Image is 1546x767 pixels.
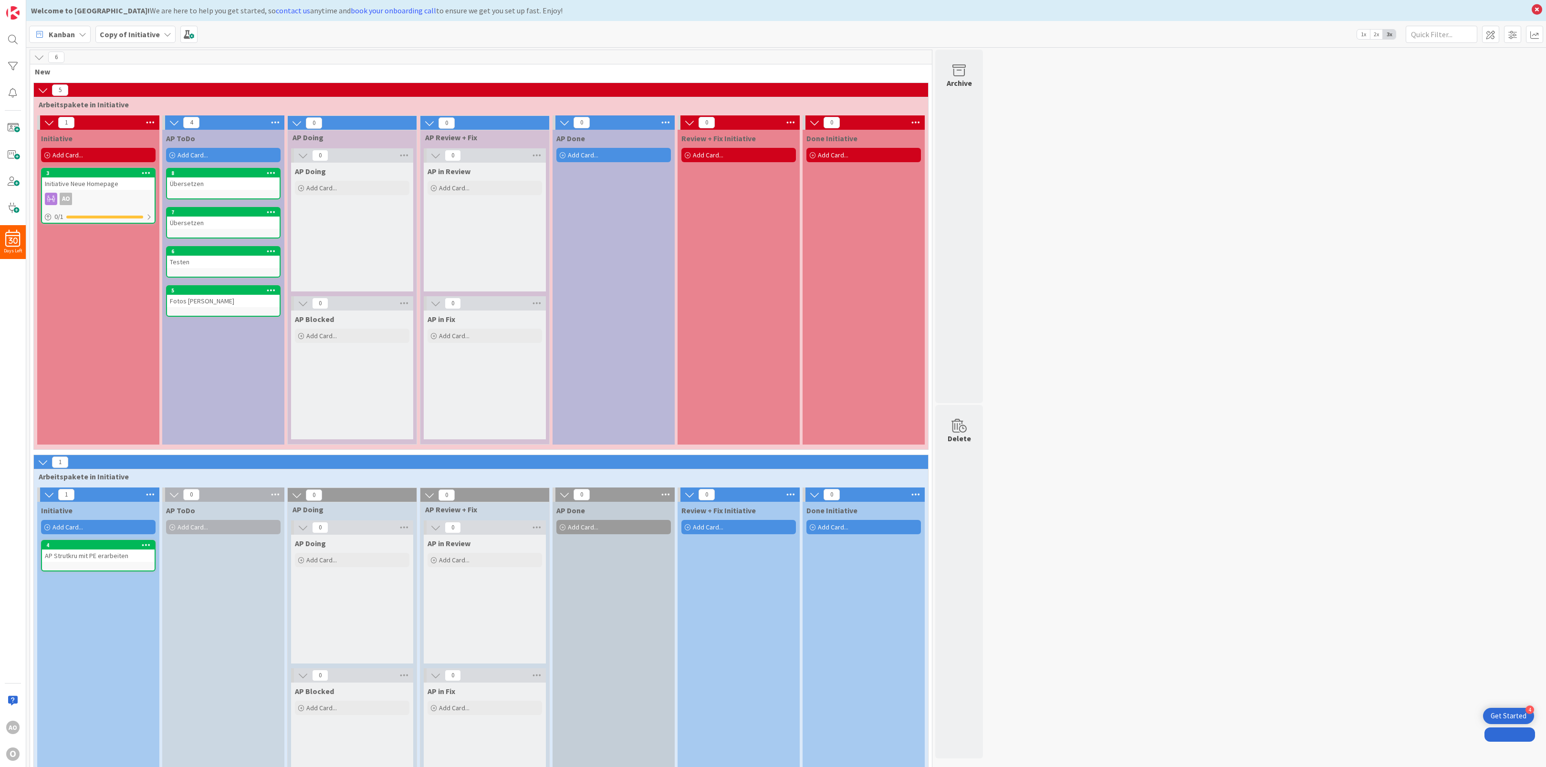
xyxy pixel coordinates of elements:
div: 7Übersetzen [167,208,280,229]
span: AP ToDo [166,506,195,515]
span: Initiative [41,134,73,143]
div: Archive [947,77,972,89]
span: Review + Fix Initiative [681,134,756,143]
span: Add Card... [439,184,470,192]
span: 0 [183,489,199,500]
span: 0 / 1 [54,212,63,222]
span: 0 [445,298,461,309]
span: Kanban [49,29,75,40]
span: Add Card... [439,556,470,564]
span: 0 [824,489,840,500]
span: AP Doing [292,133,405,142]
div: 6 [171,248,280,255]
a: 3Initiative Neue HomepageAO0/1 [41,168,156,224]
input: Quick Filter... [1406,26,1477,43]
span: Add Card... [306,704,337,712]
span: Add Card... [52,523,83,531]
span: 6 [48,52,64,63]
span: AP ToDo [166,134,195,143]
a: 7Übersetzen [166,207,281,238]
b: Copy of Initiative [100,30,160,39]
span: Add Card... [52,151,83,159]
span: Add Card... [693,151,723,159]
span: 0 [306,489,322,501]
span: AP Doing [295,539,326,548]
span: Add Card... [818,523,848,531]
span: Add Card... [818,151,848,159]
span: 0 [699,489,715,500]
div: We are here to help you get started, so anytime and to ensure we get you set up fast. Enjoy! [31,5,1527,16]
span: 30 [9,238,18,244]
div: 0/1 [42,211,155,223]
span: Add Card... [306,332,337,340]
a: contact us [276,6,310,15]
span: Add Card... [306,556,337,564]
div: 4 [42,541,155,549]
span: AP in Fix [428,314,455,324]
div: Delete [948,433,971,444]
span: 1 [58,489,74,500]
span: Add Card... [439,704,470,712]
div: 3 [42,169,155,177]
span: 1 [58,117,74,128]
div: O [6,747,20,761]
b: Welcome to [GEOGRAPHIC_DATA]! [31,6,150,15]
div: Get Started [1491,711,1526,721]
span: Done Initiative [806,134,857,143]
span: 0 [312,522,328,533]
span: AP in Review [428,539,470,548]
span: 0 [312,670,328,681]
span: AP Blocked [295,686,334,696]
span: AP in Fix [428,686,455,696]
div: 8 [171,170,280,176]
div: Initiative Neue Homepage [42,177,155,190]
span: 0 [574,117,590,128]
span: Add Card... [568,523,598,531]
span: 0 [445,150,461,161]
div: Übersetzen [167,217,280,229]
div: Testen [167,256,280,268]
span: Add Card... [439,332,470,340]
span: AP Doing [292,505,405,514]
span: 0 [824,117,840,128]
span: 0 [445,522,461,533]
div: Übersetzen [167,177,280,190]
span: 0 [312,150,328,161]
span: New [35,67,920,76]
span: 0 [574,489,590,500]
a: 5Fotos [PERSON_NAME] [166,285,281,317]
div: 4 [1525,705,1534,714]
span: Done Initiative [806,506,857,515]
div: 3 [46,170,155,176]
span: 1 [52,456,68,468]
div: 7 [171,209,280,216]
span: AP Done [556,506,585,515]
div: AO [6,721,20,734]
span: 0 [439,117,455,129]
div: AO [42,193,155,205]
span: Add Card... [306,184,337,192]
div: 5 [167,286,280,295]
div: AO [60,193,72,205]
span: AP Review + Fix [425,505,537,514]
div: 8 [167,169,280,177]
span: AP Review + Fix [425,133,537,142]
span: Add Card... [693,523,723,531]
span: AP in Review [428,166,470,176]
a: book your onboarding call [351,6,436,15]
div: 8Übersetzen [167,169,280,190]
span: 0 [445,670,461,681]
div: 4 [46,542,155,549]
span: 1x [1357,30,1370,39]
span: Review + Fix Initiative [681,506,756,515]
div: 6Testen [167,247,280,268]
span: Add Card... [178,151,208,159]
span: Add Card... [568,151,598,159]
div: Fotos [PERSON_NAME] [167,295,280,307]
span: Arbeitspakete in Initiative [39,472,916,481]
a: 8Übersetzen [166,168,281,199]
div: 5Fotos [PERSON_NAME] [167,286,280,307]
div: 3Initiative Neue Homepage [42,169,155,190]
div: AP Strutkru mit PE erarbeiten [42,549,155,562]
a: 6Testen [166,246,281,278]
